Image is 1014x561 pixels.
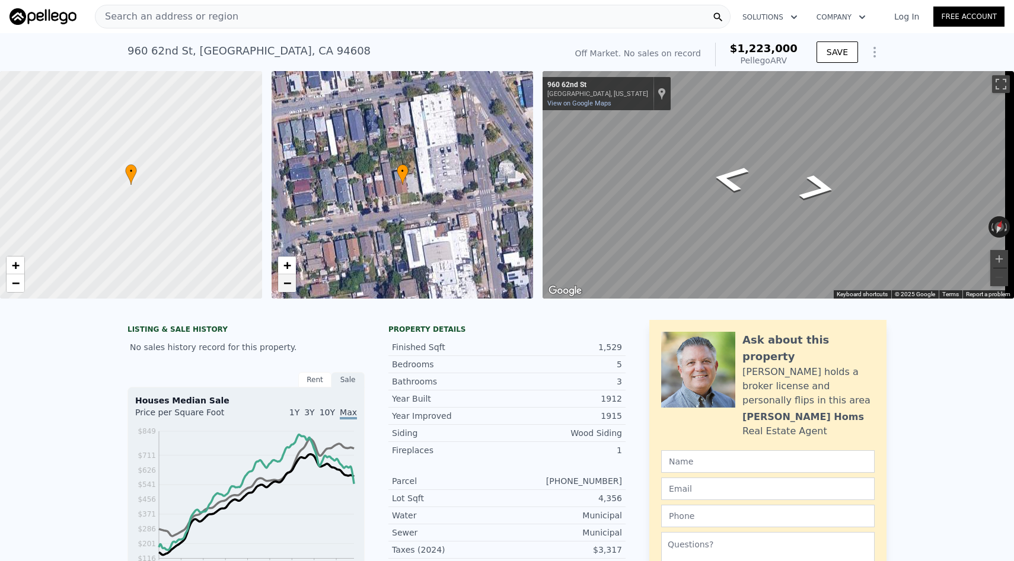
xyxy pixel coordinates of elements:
[507,410,622,422] div: 1915
[397,164,409,185] div: •
[507,376,622,387] div: 3
[397,166,409,177] span: •
[742,365,875,408] div: [PERSON_NAME] holds a broker license and personally flips in this area
[575,47,701,59] div: Off Market. No sales on record
[7,257,24,274] a: Zoom in
[127,43,371,59] div: 960 62nd St , [GEOGRAPHIC_DATA] , CA 94608
[507,544,622,556] div: $3,317
[507,492,622,504] div: 4,356
[127,325,365,336] div: LISTING & SALE HISTORY
[990,268,1008,286] button: Zoom out
[392,527,507,538] div: Sewer
[507,475,622,487] div: [PHONE_NUMBER]
[392,544,507,556] div: Taxes (2024)
[298,372,331,387] div: Rent
[507,509,622,521] div: Municipal
[990,250,1008,268] button: Zoom in
[661,505,875,527] input: Phone
[283,275,291,290] span: −
[507,393,622,405] div: 1912
[547,90,648,98] div: [GEOGRAPHIC_DATA], [US_STATE]
[817,41,858,63] button: SAVE
[95,9,238,24] span: Search an address or region
[392,475,507,487] div: Parcel
[933,7,1005,27] a: Free Account
[392,376,507,387] div: Bathrooms
[135,395,357,406] div: Houses Median Sale
[7,274,24,292] a: Zoom out
[138,495,156,504] tspan: $456
[320,408,335,417] span: 10Y
[278,257,296,274] a: Zoom in
[392,492,507,504] div: Lot Sqft
[507,358,622,370] div: 5
[125,166,137,177] span: •
[730,55,798,66] div: Pellego ARV
[543,71,1014,299] div: Map
[807,7,875,28] button: Company
[392,358,507,370] div: Bedrooms
[547,100,611,107] a: View on Google Maps
[278,274,296,292] a: Zoom out
[966,291,1010,297] a: Report a problem
[546,283,585,299] img: Google
[742,424,827,438] div: Real Estate Agent
[340,408,357,419] span: Max
[880,11,933,23] a: Log In
[392,341,507,353] div: Finished Sqft
[138,510,156,518] tspan: $371
[895,291,935,297] span: © 2025 Google
[989,216,995,238] button: Rotate counterclockwise
[392,509,507,521] div: Water
[547,81,648,90] div: 960 62nd St
[733,7,807,28] button: Solutions
[304,408,314,417] span: 3Y
[742,332,875,365] div: Ask about this property
[12,258,20,273] span: +
[392,444,507,456] div: Fireplaces
[1004,216,1010,238] button: Rotate clockwise
[138,540,156,548] tspan: $201
[138,451,156,460] tspan: $711
[661,450,875,473] input: Name
[507,527,622,538] div: Municipal
[991,216,1007,239] button: Reset the view
[992,75,1010,93] button: Toggle fullscreen view
[863,40,887,64] button: Show Options
[507,341,622,353] div: 1,529
[837,290,888,299] button: Keyboard shortcuts
[543,71,1014,299] div: Street View
[138,466,156,475] tspan: $626
[507,427,622,439] div: Wood Siding
[661,477,875,500] input: Email
[9,8,76,25] img: Pellego
[392,393,507,405] div: Year Built
[125,164,137,185] div: •
[138,525,156,533] tspan: $286
[784,168,851,208] path: Go East, 62nd St
[12,275,20,290] span: −
[546,283,585,299] a: Open this area in Google Maps (opens a new window)
[658,87,666,100] a: Show location on map
[507,444,622,456] div: 1
[730,42,798,55] span: $1,223,000
[127,336,365,358] div: No sales history record for this property.
[392,427,507,439] div: Siding
[331,372,365,387] div: Sale
[289,408,299,417] span: 1Y
[388,325,626,334] div: Property details
[138,480,156,489] tspan: $541
[392,410,507,422] div: Year Improved
[283,258,291,273] span: +
[697,159,764,199] path: Go West, 62nd St
[138,427,156,435] tspan: $849
[742,410,864,424] div: [PERSON_NAME] Homs
[942,291,959,297] a: Terms
[135,406,246,425] div: Price per Square Foot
